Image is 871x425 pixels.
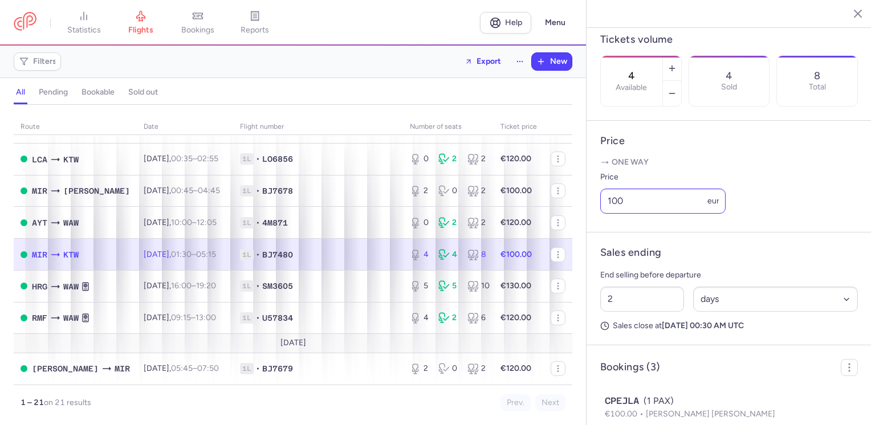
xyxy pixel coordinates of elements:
p: Sales close at [600,321,858,331]
span: 1L [240,312,254,324]
span: [DATE] [280,338,306,348]
h4: Sales ending [600,246,661,259]
span: WAW [63,280,79,293]
span: RMF [32,312,47,324]
th: route [14,118,137,136]
time: 16:00 [171,281,192,291]
a: statistics [55,10,112,35]
button: CPEJLA(1 PAX)€100.00[PERSON_NAME] [PERSON_NAME] [605,394,853,420]
div: 0 [410,153,429,165]
span: reports [241,25,269,35]
div: (1 PAX) [605,394,853,408]
th: date [137,118,233,136]
button: Export [457,52,508,71]
span: – [171,313,216,322]
button: Prev. [500,394,531,411]
a: CitizenPlane red outlined logo [14,12,36,33]
button: Next [535,394,565,411]
time: 00:35 [171,154,193,164]
time: 19:20 [196,281,216,291]
p: Sold [721,83,737,92]
time: 00:45 [171,186,193,195]
div: 2 [438,312,458,324]
strong: [DATE] 00:30 AM UTC [662,321,744,330]
input: ## [600,287,684,312]
p: 8 [814,70,820,81]
span: Export [477,57,501,66]
strong: 1 – 21 [21,398,44,407]
div: 4 [438,249,458,260]
span: €100.00 [605,409,646,419]
span: • [256,312,260,324]
span: bookings [181,25,214,35]
span: 1L [240,185,254,197]
span: • [256,363,260,374]
th: number of seats [403,118,494,136]
span: [PERSON_NAME] [PERSON_NAME] [646,409,775,419]
h4: bookable [82,87,115,97]
span: MIR [115,362,130,375]
h4: Bookings (3) [600,361,660,374]
span: [DATE], [144,313,216,322]
span: [DATE], [144,250,216,259]
div: 2 [438,217,458,228]
div: 2 [467,185,487,197]
span: [DATE], [144,281,216,291]
span: on 21 results [44,398,91,407]
span: WAW [63,312,79,324]
p: Total [809,83,826,92]
span: – [171,281,216,291]
span: HRG [32,280,47,293]
span: New [550,57,567,66]
span: [DATE], [144,218,217,227]
strong: €130.00 [500,281,531,291]
span: CPEJLA [605,394,639,408]
span: – [171,250,216,259]
th: Ticket price [494,118,544,136]
strong: €120.00 [500,154,531,164]
div: 8 [467,249,487,260]
time: 05:15 [196,250,216,259]
time: 13:00 [196,313,216,322]
strong: €100.00 [500,186,532,195]
div: 0 [438,185,458,197]
span: MIR [32,248,47,261]
label: Available [616,83,647,92]
span: – [171,186,220,195]
span: Help [505,18,522,27]
span: • [256,249,260,260]
span: BJ7679 [262,363,293,374]
button: New [532,53,572,70]
time: 07:50 [197,363,219,373]
span: • [256,153,260,165]
span: • [256,217,260,228]
a: reports [226,10,283,35]
span: [PERSON_NAME] [32,362,99,375]
label: Price [600,170,726,184]
span: U57834 [262,312,293,324]
time: 01:30 [171,250,192,259]
h4: sold out [128,87,158,97]
span: • [256,280,260,292]
span: LO6856 [262,153,293,165]
span: MIR [32,185,47,197]
span: KTW [63,248,79,261]
span: WAW [63,216,79,229]
div: 10 [467,280,487,292]
strong: €120.00 [500,363,531,373]
span: BJ7678 [262,185,293,197]
span: BJ7480 [262,249,293,260]
div: 0 [410,217,429,228]
span: 1L [240,249,254,260]
time: 04:45 [198,186,220,195]
span: SM3605 [262,280,293,292]
span: eur [707,196,719,206]
div: 2 [410,185,429,197]
span: [PERSON_NAME] [63,185,130,197]
button: Filters [14,53,60,70]
p: End selling before departure [600,268,858,282]
a: bookings [169,10,226,35]
strong: €120.00 [500,313,531,322]
span: – [171,218,217,227]
p: One way [600,157,858,168]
